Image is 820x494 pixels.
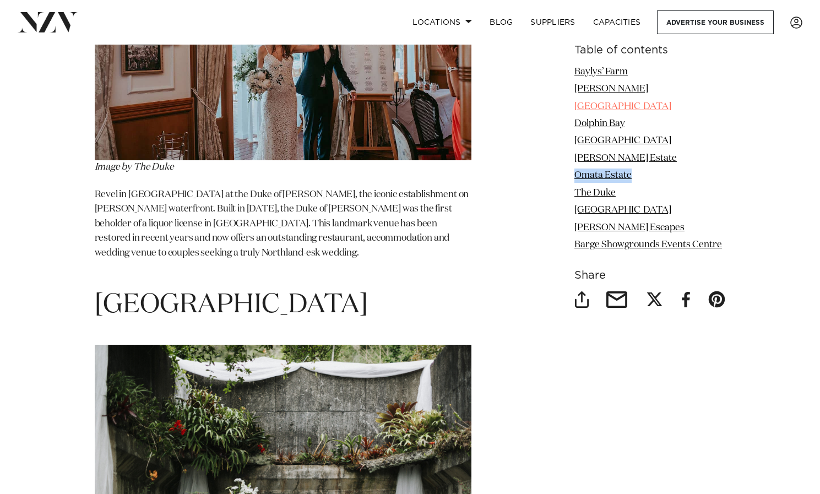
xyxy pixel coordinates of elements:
[574,137,671,146] a: [GEOGRAPHIC_DATA]
[574,84,648,94] a: [PERSON_NAME]
[522,10,584,34] a: SUPPLIERS
[574,188,616,198] a: The Duke
[574,171,632,181] a: Omata Estate
[95,162,174,172] em: Image by The Duke
[574,102,671,111] a: [GEOGRAPHIC_DATA]
[574,240,722,249] a: Barge Showgrounds Events Centre
[574,270,726,282] h6: Share
[18,12,78,32] img: nzv-logo.png
[574,206,671,215] a: [GEOGRAPHIC_DATA]
[574,45,726,56] h6: Table of contents
[584,10,650,34] a: Capacities
[574,223,685,232] a: [PERSON_NAME] Escapes
[481,10,522,34] a: BLOG
[574,119,625,128] a: Dolphin Bay
[574,154,677,163] a: [PERSON_NAME] Estate
[95,288,471,323] h1: [GEOGRAPHIC_DATA]
[657,10,774,34] a: Advertise your business
[95,188,471,275] p: Revel in [GEOGRAPHIC_DATA] at the Duke of [PERSON_NAME], the iconic establishment on [PERSON_NAME...
[404,10,481,34] a: Locations
[574,67,628,77] a: Baylys’ Farm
